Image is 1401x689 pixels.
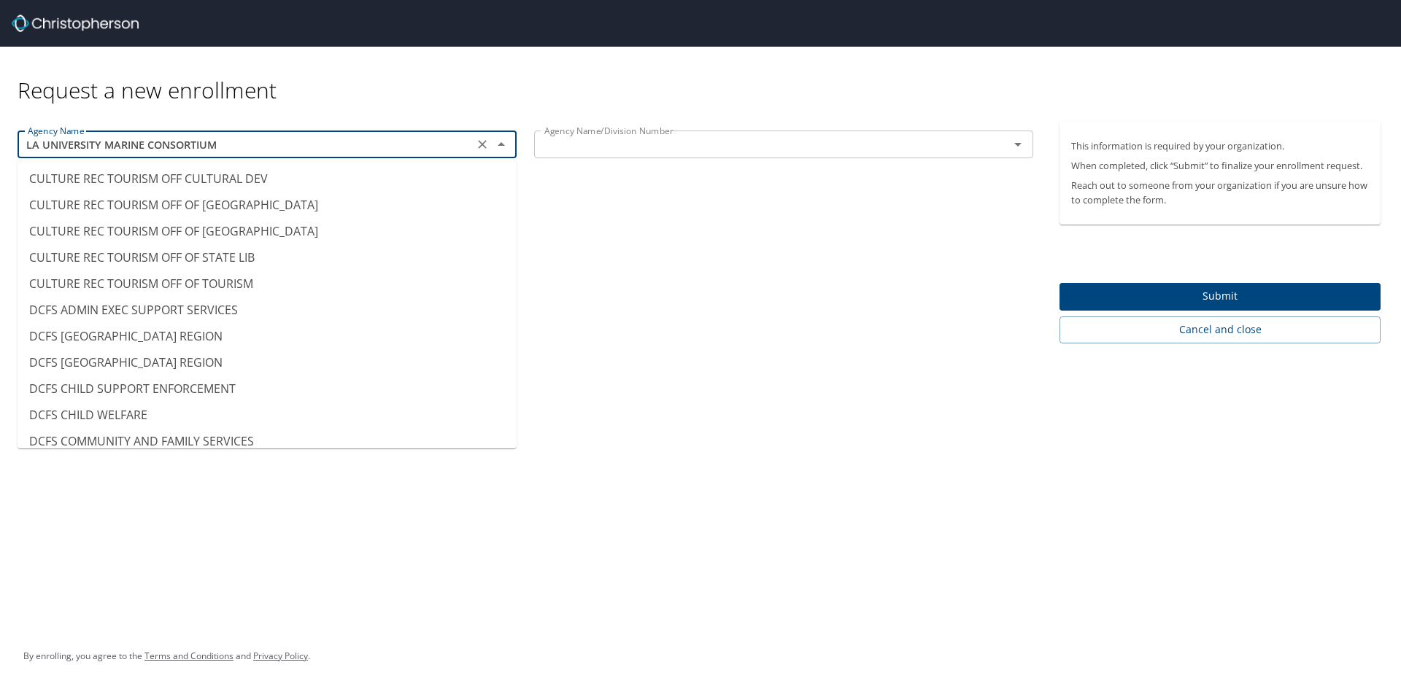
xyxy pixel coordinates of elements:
p: When completed, click “Submit” to finalize your enrollment request. [1071,159,1369,173]
li: DCFS CHILD SUPPORT ENFORCEMENT [18,375,517,402]
button: Clear [472,134,493,155]
li: CULTURE REC TOURISM OFF OF TOURISM [18,270,517,297]
p: This information is required by your organization. [1071,139,1369,153]
li: CULTURE REC TOURISM OFF OF [GEOGRAPHIC_DATA] [18,192,517,218]
button: Close [491,134,512,155]
span: Submit [1071,287,1369,305]
div: By enrolling, you agree to the and . [23,638,310,674]
p: Reach out to someone from your organization if you are unsure how to complete the form. [1071,179,1369,206]
li: DCFS [GEOGRAPHIC_DATA] REGION [18,323,517,349]
button: Submit [1060,283,1381,311]
li: DCFS ADMIN EXEC SUPPORT SERVICES [18,297,517,323]
li: DCFS [GEOGRAPHIC_DATA] REGION [18,349,517,375]
a: Privacy Policy [253,650,308,662]
li: CULTURE REC TOURISM OFF CULTURAL DEV [18,166,517,192]
img: cbt logo [12,15,139,32]
button: Cancel and close [1060,316,1381,343]
span: Cancel and close [1071,321,1369,339]
li: DCFS CHILD WELFARE [18,402,517,428]
div: Request a new enrollment [18,47,1392,104]
li: CULTURE REC TOURISM OFF OF STATE LIB [18,244,517,270]
li: CULTURE REC TOURISM OFF OF [GEOGRAPHIC_DATA] [18,218,517,244]
li: DCFS COMMUNITY AND FAMILY SERVICES [18,428,517,454]
button: Open [1008,134,1028,155]
a: Terms and Conditions [144,650,233,662]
